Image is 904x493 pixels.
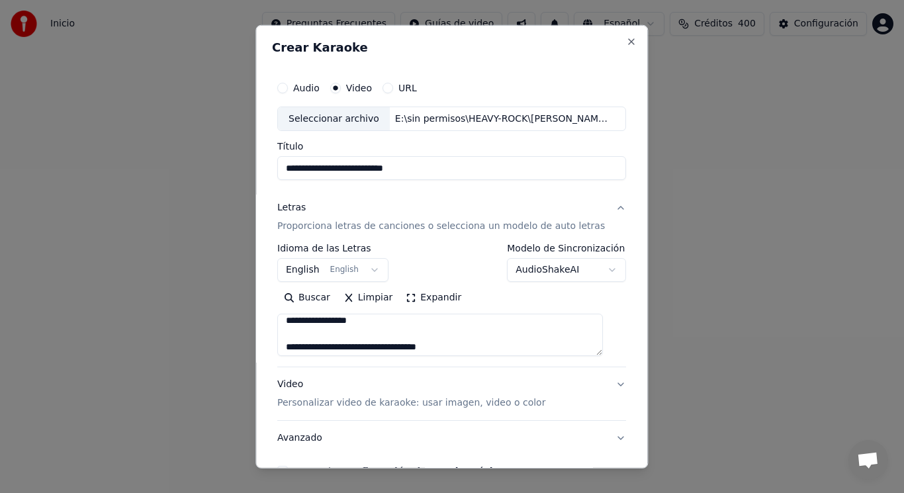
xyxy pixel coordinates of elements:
[398,83,417,92] label: URL
[278,107,390,130] div: Seleccionar archivo
[508,244,627,253] label: Modelo de Sincronización
[390,112,615,125] div: E:\sin permisos\HEAVY-ROCK\[PERSON_NAME]' On A Prayer.mp4
[277,287,337,308] button: Buscar
[346,83,372,92] label: Video
[277,220,605,233] p: Proporciona letras de canciones o selecciona un modelo de auto letras
[277,378,545,410] div: Video
[272,41,631,53] h2: Crear Karaoke
[293,83,320,92] label: Audio
[277,244,626,367] div: LetrasProporciona letras de canciones o selecciona un modelo de auto letras
[277,201,306,214] div: Letras
[337,287,399,308] button: Limpiar
[277,396,545,410] p: Personalizar video de karaoke: usar imagen, video o color
[293,467,504,476] label: Acepto la
[277,244,388,253] label: Idioma de las Letras
[342,467,505,476] button: Acepto la
[400,287,469,308] button: Expandir
[277,142,626,151] label: Título
[277,191,626,244] button: LetrasProporciona letras de canciones o selecciona un modelo de auto letras
[277,421,626,455] button: Avanzado
[277,367,626,420] button: VideoPersonalizar video de karaoke: usar imagen, video o color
